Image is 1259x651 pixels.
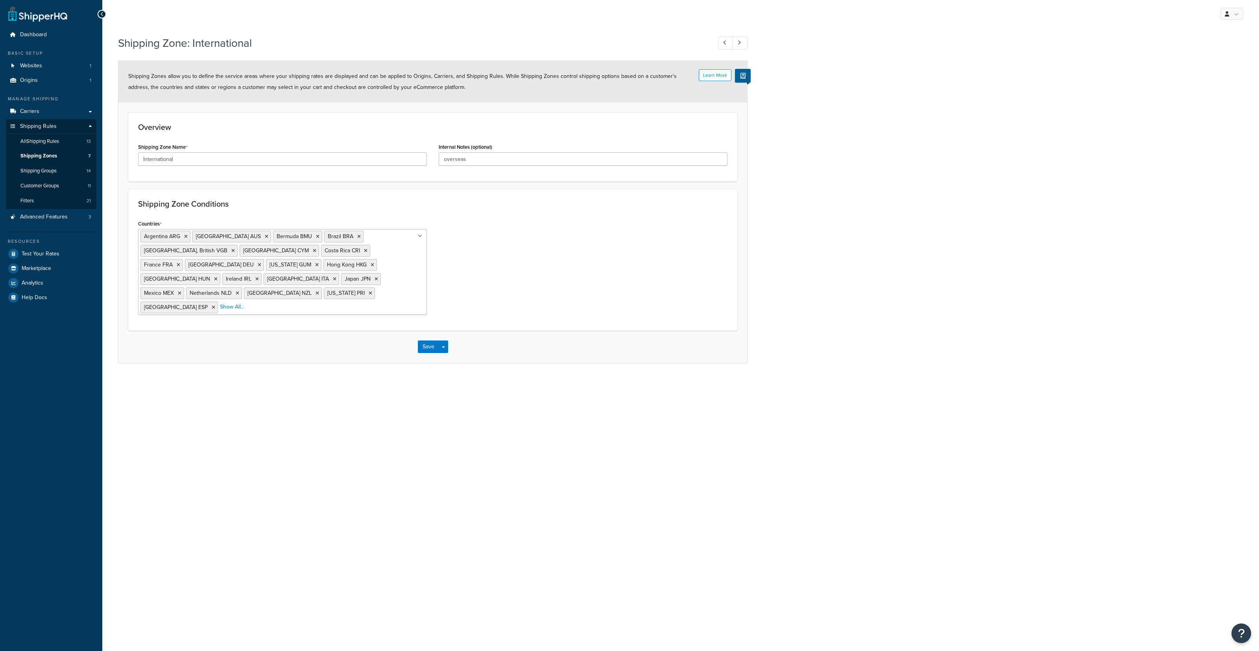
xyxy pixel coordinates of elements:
a: Previous Record [718,37,733,50]
span: [GEOGRAPHIC_DATA], British VGB [144,246,227,255]
a: Next Record [733,37,748,50]
span: Websites [20,63,42,69]
span: Help Docs [22,294,47,301]
a: AllShipping Rules13 [6,134,96,149]
span: Customer Groups [20,183,59,189]
span: [GEOGRAPHIC_DATA] HUN [144,275,210,283]
span: [US_STATE] GUM [270,261,311,269]
span: Dashboard [20,31,47,38]
li: Websites [6,59,96,73]
span: [GEOGRAPHIC_DATA] DEU [188,261,254,269]
li: Filters [6,194,96,208]
a: Filters21 [6,194,96,208]
label: Shipping Zone Name [138,144,188,150]
span: Brazil BRA [328,232,353,240]
div: Basic Setup [6,50,96,57]
a: Marketplace [6,261,96,276]
span: [GEOGRAPHIC_DATA] CYM [243,246,309,255]
span: [GEOGRAPHIC_DATA] AUS [196,232,261,240]
span: Ireland IRL [226,275,251,283]
span: Advanced Features [20,214,68,220]
span: Marketplace [22,265,51,272]
a: Advanced Features3 [6,210,96,224]
span: France FRA [144,261,173,269]
a: Shipping Zones7 [6,149,96,163]
div: Manage Shipping [6,96,96,102]
a: Websites1 [6,59,96,73]
span: Shipping Zones allow you to define the service areas where your shipping rates are displayed and ... [128,72,677,91]
span: [GEOGRAPHIC_DATA] NZL [247,289,312,297]
button: Save [418,340,439,353]
label: Countries [138,221,162,227]
span: Carriers [20,108,39,115]
h1: Shipping Zone: International [118,35,703,51]
span: Bermuda BMU [277,232,312,240]
span: Test Your Rates [22,251,59,257]
span: Filters [20,198,34,204]
a: Carriers [6,104,96,119]
button: Open Resource Center [1231,623,1251,643]
label: Internal Notes (optional) [439,144,492,150]
h3: Shipping Zone Conditions [138,200,727,208]
a: Shipping Rules [6,119,96,134]
a: Dashboard [6,28,96,42]
span: 7 [88,153,91,159]
a: Show All... [220,303,244,311]
a: Origins1 [6,73,96,88]
span: All Shipping Rules [20,138,59,145]
button: Show Help Docs [735,69,751,83]
span: 14 [87,168,91,174]
span: Analytics [22,280,43,287]
span: Shipping Groups [20,168,57,174]
span: [GEOGRAPHIC_DATA] ESP [144,303,208,311]
span: 1 [90,63,91,69]
span: 13 [87,138,91,145]
span: [GEOGRAPHIC_DATA] ITA [267,275,329,283]
span: Argentina ARG [144,232,180,240]
div: Resources [6,238,96,245]
span: Mexico MEX [144,289,174,297]
span: Hong Kong HKG [327,261,367,269]
a: Test Your Rates [6,247,96,261]
span: Shipping Rules [20,123,57,130]
span: 1 [90,77,91,84]
span: Costa Rica CRI [325,246,360,255]
a: Analytics [6,276,96,290]
span: 3 [89,214,91,220]
a: Shipping Groups14 [6,164,96,178]
li: Customer Groups [6,179,96,193]
button: Learn More [699,69,731,81]
li: Advanced Features [6,210,96,224]
li: Shipping Groups [6,164,96,178]
span: 21 [87,198,91,204]
li: Shipping Zones [6,149,96,163]
li: Shipping Rules [6,119,96,209]
li: Origins [6,73,96,88]
span: Netherlands NLD [190,289,232,297]
span: 11 [88,183,91,189]
span: [US_STATE] PRI [327,289,365,297]
span: Japan JPN [345,275,371,283]
a: Help Docs [6,290,96,305]
h3: Overview [138,123,727,131]
span: Origins [20,77,38,84]
span: Shipping Zones [20,153,57,159]
a: Customer Groups11 [6,179,96,193]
